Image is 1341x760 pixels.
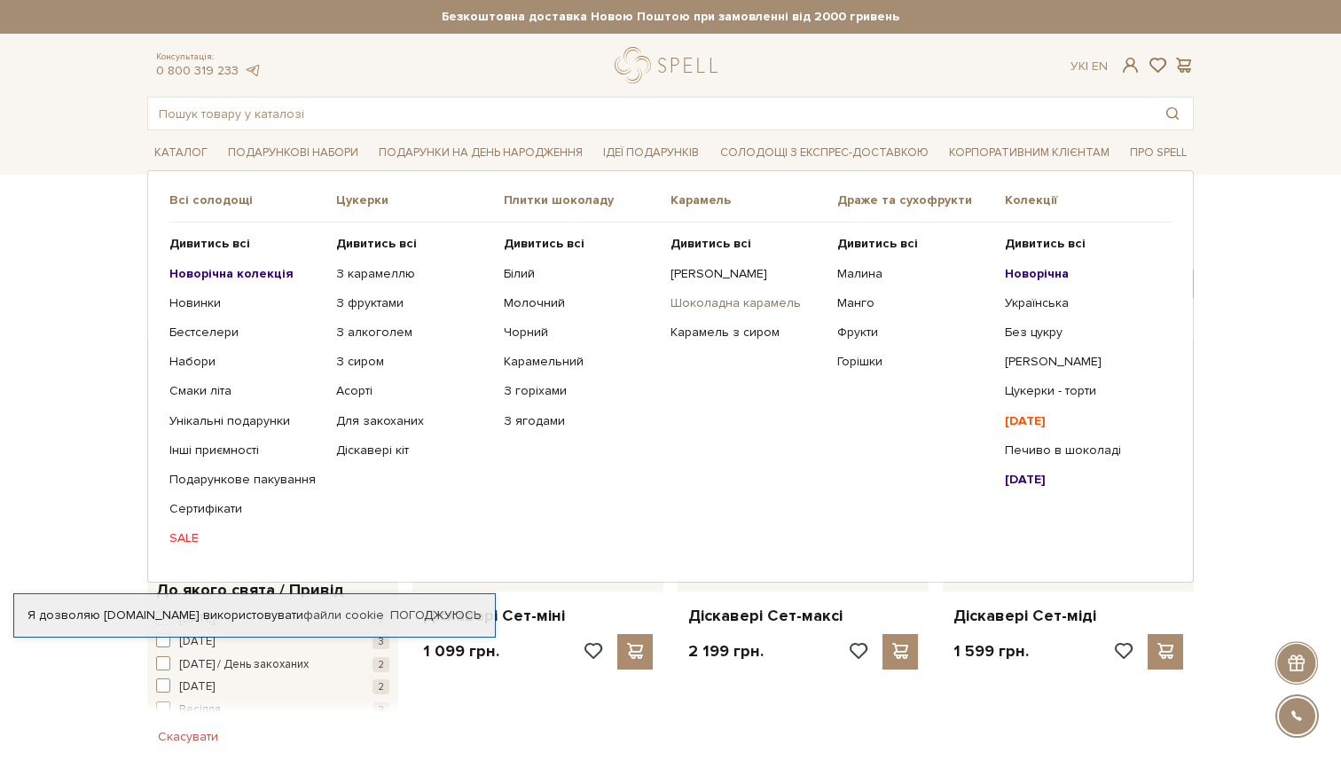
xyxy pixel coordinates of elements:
span: Плитки шоколаду [504,192,670,208]
span: 2 [372,679,389,694]
a: З фруктами [336,295,490,311]
b: [DATE] [1005,472,1046,487]
b: Новорічна [1005,266,1069,281]
a: Набори [169,354,323,370]
a: Подарункове пакування [169,472,323,488]
a: Малина [837,266,991,282]
a: Новорічна колекція [169,266,323,282]
b: Новорічна колекція [169,266,294,281]
a: З карамеллю [336,266,490,282]
p: 1 099 грн. [423,641,499,662]
button: Пошук товару у каталозі [1152,98,1193,129]
a: Інші приємності [169,443,323,458]
span: 3 [372,634,389,649]
a: Цукерки - торти [1005,383,1158,399]
a: Унікальні подарунки [169,413,323,429]
a: Українська [1005,295,1158,311]
a: telegram [243,63,261,78]
span: [DATE] [179,633,215,651]
a: Дивитись всі [169,236,323,252]
p: 2 199 грн. [688,641,764,662]
a: Для закоханих [336,413,490,429]
a: SALE [169,530,323,546]
b: Дивитись всі [169,236,250,251]
a: Діскавері кіт [336,443,490,458]
a: Дивитись всі [837,236,991,252]
button: [DATE] 3 [156,633,389,651]
b: Дивитись всі [336,236,417,251]
a: Каталог [147,139,215,167]
span: До якого свята / Привід [156,578,344,602]
span: [DATE] / День закоханих [179,656,309,674]
span: Драже та сухофрукти [837,192,1004,208]
a: З сиром [336,354,490,370]
div: Каталог [147,170,1194,582]
a: Діскавері Сет-міні [423,606,653,626]
b: Дивитись всі [1005,236,1086,251]
span: 2 [372,702,389,717]
a: Діскавері Сет-максі [688,606,918,626]
a: Манго [837,295,991,311]
a: Дивитись всі [504,236,657,252]
a: Смаки літа [169,383,323,399]
strong: Безкоштовна доставка Новою Поштою при замовленні від 2000 гривень [147,9,1194,25]
a: Про Spell [1123,139,1194,167]
a: logo [615,47,725,83]
a: 0 800 319 233 [156,63,239,78]
span: Карамель [670,192,837,208]
b: Дивитись всі [504,236,584,251]
button: Весілля 2 [156,701,389,719]
p: 1 599 грн. [953,641,1029,662]
span: Консультація: [156,51,261,63]
button: [DATE] 2 [156,678,389,696]
a: Карамель з сиром [670,325,824,341]
div: Я дозволяю [DOMAIN_NAME] використовувати [14,607,495,623]
a: Бестселери [169,325,323,341]
a: Шоколадна карамель [670,295,824,311]
a: Подарункові набори [221,139,365,167]
a: Погоджуюсь [390,607,481,623]
span: [DATE] [179,678,215,696]
div: Ук [1070,59,1108,74]
a: файли cookie [303,607,384,623]
a: Горішки [837,354,991,370]
a: Діскавері Сет-міді [953,606,1183,626]
a: Дивитись всі [1005,236,1158,252]
a: Асорті [336,383,490,399]
span: Всі солодощі [169,192,336,208]
a: Дивитись всі [670,236,824,252]
button: [DATE] / День закоханих 2 [156,656,389,674]
a: Без цукру [1005,325,1158,341]
button: Скасувати [147,723,229,751]
a: З алкоголем [336,325,490,341]
a: [PERSON_NAME] [670,266,824,282]
a: Печиво в шоколаді [1005,443,1158,458]
span: | [1086,59,1088,74]
span: Колекції [1005,192,1172,208]
a: Солодощі з експрес-доставкою [713,137,936,168]
a: Корпоративним клієнтам [942,139,1117,167]
a: Новорічна [1005,266,1158,282]
a: Білий [504,266,657,282]
a: [DATE] [1005,472,1158,488]
a: З ягодами [504,413,657,429]
a: [DATE] [1005,413,1158,429]
span: 2 [372,657,389,672]
a: Молочний [504,295,657,311]
a: Дивитись всі [336,236,490,252]
a: En [1092,59,1108,74]
a: [PERSON_NAME] [1005,354,1158,370]
span: Весілля [179,701,221,719]
a: Фрукти [837,325,991,341]
a: Чорний [504,325,657,341]
input: Пошук товару у каталозі [148,98,1152,129]
a: Новинки [169,295,323,311]
a: Ідеї подарунків [596,139,706,167]
b: Дивитись всі [837,236,918,251]
b: [DATE] [1005,413,1046,428]
span: Цукерки [336,192,503,208]
a: Сертифікати [169,501,323,517]
a: З горіхами [504,383,657,399]
a: Подарунки на День народження [372,139,590,167]
a: Карамельний [504,354,657,370]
